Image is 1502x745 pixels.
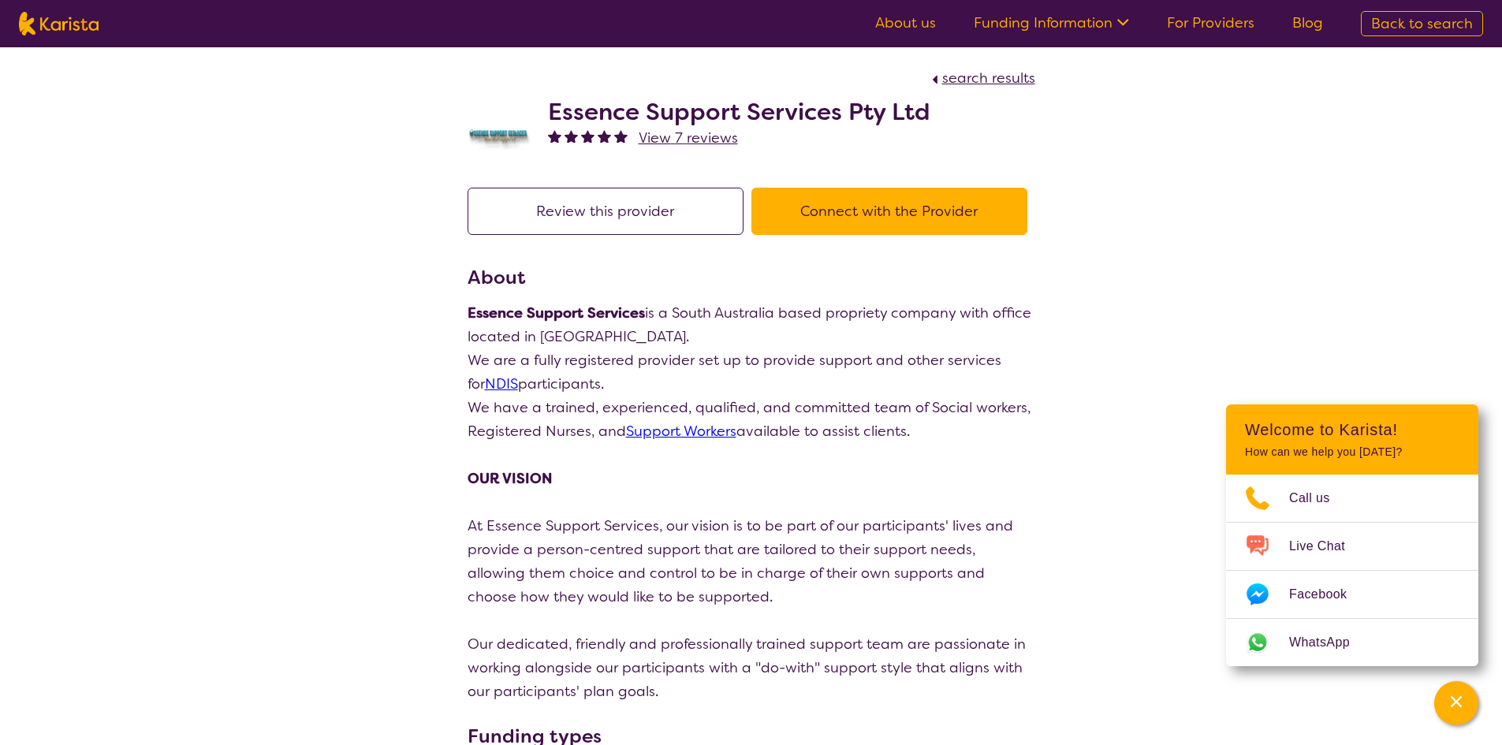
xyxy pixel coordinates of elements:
img: fullstar [565,129,578,143]
span: Live Chat [1289,535,1364,558]
p: Our dedicated, friendly and professionally trained support team are passionate in working alongsi... [468,632,1035,703]
span: Facebook [1289,583,1366,606]
ul: Choose channel [1226,475,1478,666]
strong: Essence Support Services [468,304,645,322]
a: For Providers [1167,13,1254,32]
a: Review this provider [468,202,751,221]
a: Funding Information [974,13,1129,32]
img: Karista logo [19,12,99,35]
p: is a South Australia based propriety company with office located in [GEOGRAPHIC_DATA]. [468,301,1035,348]
a: View 7 reviews [639,126,738,150]
h2: Essence Support Services Pty Ltd [548,98,930,126]
img: fullstar [581,129,594,143]
a: Blog [1292,13,1323,32]
span: Call us [1289,486,1349,510]
a: search results [928,69,1035,88]
p: We have a trained, experienced, qualified, and committed team of Social workers, Registered Nurse... [468,396,1035,443]
img: jyehvabsbxqbdngyqxmo.png [468,102,531,165]
img: fullstar [614,129,628,143]
span: View 7 reviews [639,129,738,147]
a: Web link opens in a new tab. [1226,619,1478,666]
img: fullstar [598,129,611,143]
strong: OUR VISION [468,469,552,488]
h2: Welcome to Karista! [1245,420,1459,439]
span: Back to search [1371,14,1473,33]
div: Channel Menu [1226,404,1478,666]
img: fullstar [548,129,561,143]
button: Channel Menu [1434,681,1478,725]
a: About us [875,13,936,32]
p: We are a fully registered provider set up to provide support and other services for participants. [468,348,1035,396]
span: search results [942,69,1035,88]
a: Connect with the Provider [751,202,1035,221]
span: WhatsApp [1289,631,1369,654]
button: Review this provider [468,188,744,235]
h3: About [468,263,1035,292]
button: Connect with the Provider [751,188,1027,235]
a: NDIS [485,374,518,393]
p: How can we help you [DATE]? [1245,445,1459,459]
a: Support Workers [626,422,736,441]
p: At Essence Support Services, our vision is to be part of our participants' lives and provide a pe... [468,514,1035,609]
a: Back to search [1361,11,1483,36]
